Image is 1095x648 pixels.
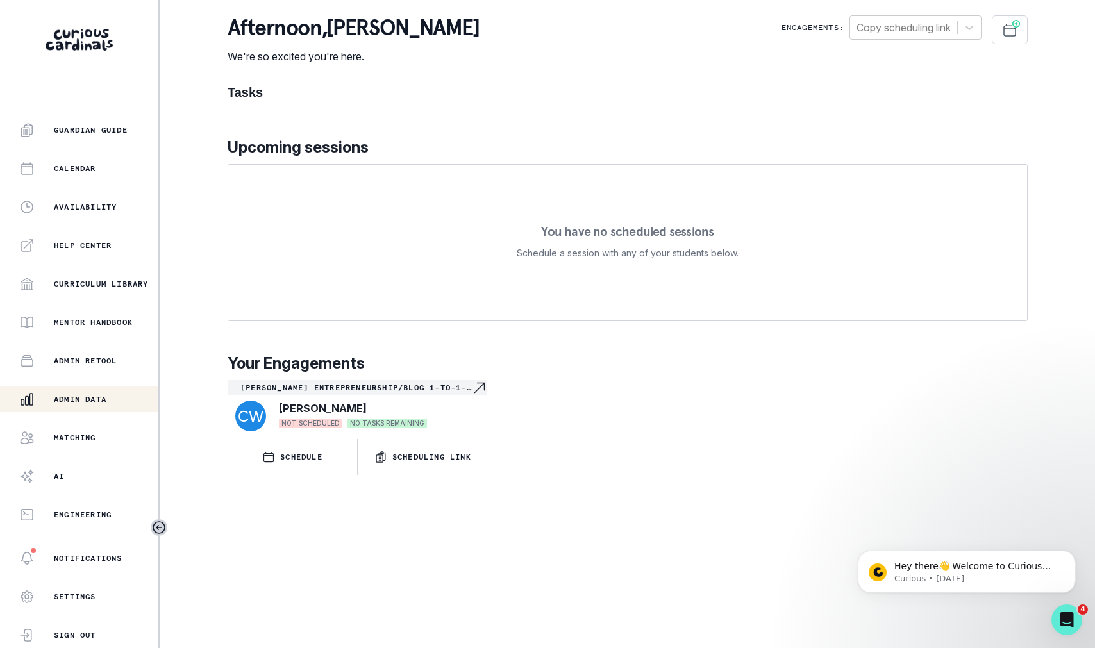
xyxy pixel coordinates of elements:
p: [PERSON_NAME] [279,401,367,416]
p: afternoon , [PERSON_NAME] [228,15,480,41]
p: SCHEDULE [280,452,322,462]
p: Guardian Guide [54,125,128,135]
button: SCHEDULE [228,439,357,475]
p: Notifications [54,553,122,563]
span: NOT SCHEDULED [279,419,342,428]
p: You have no scheduled sessions [541,225,714,238]
p: [PERSON_NAME] Entrepreneurship/Blog 1-to-1-course [240,383,472,393]
p: Admin Data [54,394,106,404]
p: Settings [54,592,96,602]
p: Engineering [54,510,112,520]
p: Your Engagements [228,352,1028,375]
span: NO TASKS REMAINING [347,419,427,428]
img: svg [235,401,266,431]
button: Schedule Sessions [992,15,1028,44]
p: Curriculum Library [54,279,149,289]
p: Sign Out [54,630,96,640]
span: 4 [1078,604,1088,615]
p: AI [54,471,64,481]
img: Curious Cardinals Logo [46,29,113,51]
button: Toggle sidebar [151,519,167,536]
p: Help Center [54,240,112,251]
p: Admin Retool [54,356,117,366]
p: Upcoming sessions [228,136,1028,159]
h1: Tasks [228,85,1028,100]
p: We're so excited you're here. [228,49,480,64]
p: Schedule a session with any of your students below. [517,245,739,261]
p: Mentor Handbook [54,317,133,328]
iframe: Intercom notifications message [839,524,1095,613]
p: Scheduling Link [392,452,471,462]
p: Matching [54,433,96,443]
p: Engagements: [782,22,844,33]
p: Calendar [54,163,96,174]
iframe: Intercom live chat [1051,604,1082,635]
button: Scheduling Link [358,439,487,475]
svg: Navigate to engagement page [472,380,487,395]
a: [PERSON_NAME] Entrepreneurship/Blog 1-to-1-courseNavigate to engagement page[PERSON_NAME]NOT SCHE... [228,380,487,434]
p: Availability [54,202,117,212]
